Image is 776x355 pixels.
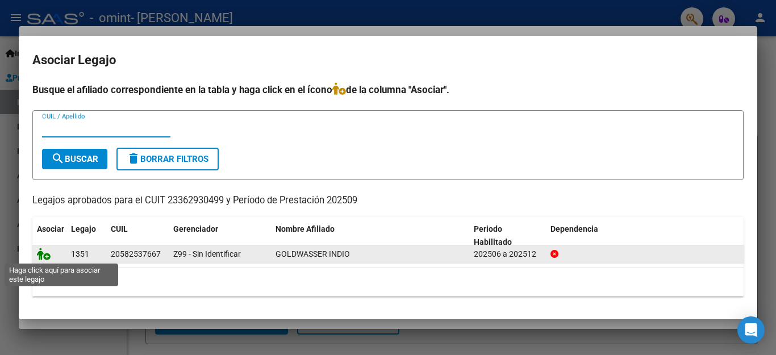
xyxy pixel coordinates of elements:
[71,224,96,233] span: Legajo
[276,224,335,233] span: Nombre Afiliado
[474,248,541,261] div: 202506 a 202512
[71,249,89,258] span: 1351
[550,224,598,233] span: Dependencia
[32,268,744,296] div: 1 registros
[51,152,65,165] mat-icon: search
[469,217,546,254] datatable-header-cell: Periodo Habilitado
[111,224,128,233] span: CUIL
[111,248,161,261] div: 20582537667
[127,152,140,165] mat-icon: delete
[173,249,241,258] span: Z99 - Sin Identificar
[66,217,106,254] datatable-header-cell: Legajo
[37,224,64,233] span: Asociar
[32,49,744,71] h2: Asociar Legajo
[737,316,765,344] div: Open Intercom Messenger
[127,154,208,164] span: Borrar Filtros
[173,224,218,233] span: Gerenciador
[116,148,219,170] button: Borrar Filtros
[271,217,469,254] datatable-header-cell: Nombre Afiliado
[169,217,271,254] datatable-header-cell: Gerenciador
[32,217,66,254] datatable-header-cell: Asociar
[42,149,107,169] button: Buscar
[474,224,512,247] span: Periodo Habilitado
[32,82,744,97] h4: Busque el afiliado correspondiente en la tabla y haga click en el ícono de la columna "Asociar".
[32,194,744,208] p: Legajos aprobados para el CUIT 23362930499 y Período de Prestación 202509
[276,249,350,258] span: GOLDWASSER INDIO
[51,154,98,164] span: Buscar
[106,217,169,254] datatable-header-cell: CUIL
[546,217,744,254] datatable-header-cell: Dependencia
